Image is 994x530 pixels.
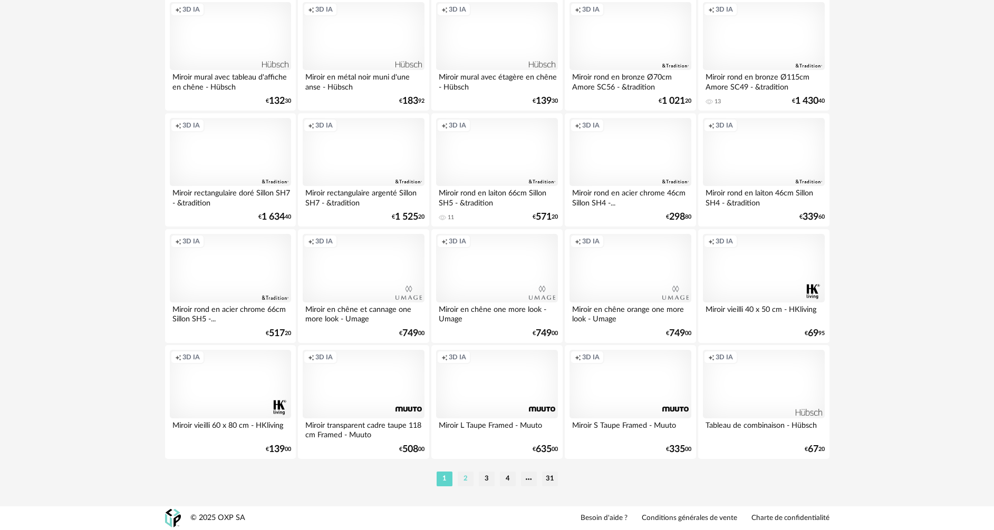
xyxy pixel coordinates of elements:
span: 183 [402,97,418,105]
div: Miroir rectangulaire doré Sillon SH7 - &tradition [170,186,291,207]
div: € 20 [659,97,691,105]
div: Miroir rectangulaire argenté Sillon SH7 - &tradition [303,186,424,207]
span: 3D IA [716,121,733,130]
div: Miroir vieilli 40 x 50 cm - HKliving [703,302,824,323]
a: Besoin d'aide ? [581,514,628,523]
span: 3D IA [449,353,466,361]
div: Miroir L Taupe Framed - Muuto [436,418,557,439]
span: 749 [536,330,552,337]
span: 3D IA [315,121,333,130]
span: Creation icon [708,5,715,14]
div: © 2025 OXP SA [190,513,245,523]
span: 517 [269,330,285,337]
span: 69 [808,330,818,337]
span: 3D IA [449,237,466,246]
div: Miroir en chêne one more look - Umage [436,302,557,323]
div: Miroir S Taupe Framed - Muuto [570,418,691,439]
li: 2 [458,472,474,486]
span: 298 [669,213,685,221]
a: Creation icon 3D IA Miroir rond en laiton 46cm Sillon SH4 - &tradition €33960 [698,113,829,227]
div: € 00 [266,446,291,453]
span: Creation icon [308,5,314,14]
span: Creation icon [441,5,448,14]
span: Creation icon [308,353,314,361]
span: Creation icon [175,237,181,246]
span: 132 [269,97,285,105]
span: 3D IA [582,237,600,246]
a: Creation icon 3D IA Miroir en chêne one more look - Umage €74900 [431,229,562,343]
div: € 00 [399,446,424,453]
span: 635 [536,446,552,453]
a: Creation icon 3D IA Miroir rond en acier chrome 66cm Sillon SH5 -... €51720 [165,229,296,343]
span: 1 430 [795,97,818,105]
div: Miroir en métal noir muni d'une anse - Hübsch [303,70,424,91]
a: Creation icon 3D IA Miroir en chêne orange one more look - Umage €74900 [565,229,696,343]
span: 3D IA [315,237,333,246]
span: 3D IA [182,237,200,246]
span: Creation icon [708,237,715,246]
div: Miroir mural avec tableau d'affiche en chêne - Hübsch [170,70,291,91]
a: Conditions générales de vente [642,514,737,523]
span: Creation icon [441,353,448,361]
span: Creation icon [308,121,314,130]
div: Miroir rond en laiton 46cm Sillon SH4 - &tradition [703,186,824,207]
span: 3D IA [449,5,466,14]
div: Miroir rond en bronze Ø115cm Amore SC49 - &tradition [703,70,824,91]
a: Creation icon 3D IA Miroir en chêne et cannage one more look - Umage €74900 [298,229,429,343]
span: Creation icon [575,237,581,246]
div: € 00 [533,446,558,453]
span: 3D IA [182,5,200,14]
a: Creation icon 3D IA Miroir rectangulaire doré Sillon SH7 - &tradition €1 63440 [165,113,296,227]
div: Miroir rond en laiton 66cm Sillon SH5 - &tradition [436,186,557,207]
span: Creation icon [175,353,181,361]
a: Creation icon 3D IA Miroir rond en laiton 66cm Sillon SH5 - &tradition 11 €57120 [431,113,562,227]
img: OXP [165,509,181,527]
div: € 00 [399,330,424,337]
span: 3D IA [449,121,466,130]
span: 3D IA [582,121,600,130]
span: 335 [669,446,685,453]
span: 3D IA [315,353,333,361]
a: Charte de confidentialité [751,514,829,523]
span: 67 [808,446,818,453]
div: € 00 [533,330,558,337]
a: Creation icon 3D IA Tableau de combinaison - Hübsch €6720 [698,345,829,459]
div: Miroir vieilli 60 x 80 cm - HKliving [170,418,291,439]
a: Creation icon 3D IA Miroir S Taupe Framed - Muuto €33500 [565,345,696,459]
a: Creation icon 3D IA Miroir L Taupe Framed - Muuto €63500 [431,345,562,459]
div: 11 [448,214,454,221]
a: Creation icon 3D IA Miroir vieilli 60 x 80 cm - HKliving €13900 [165,345,296,459]
span: 339 [803,213,818,221]
div: Miroir rond en bronze Ø70cm Amore SC56 - &tradition [570,70,691,91]
li: 31 [542,472,558,486]
a: Creation icon 3D IA Miroir rectangulaire argenté Sillon SH7 - &tradition €1 52520 [298,113,429,227]
span: Creation icon [175,121,181,130]
li: 1 [437,472,452,486]
span: 3D IA [582,5,600,14]
li: 4 [500,472,516,486]
span: 508 [402,446,418,453]
div: € 00 [666,330,691,337]
div: € 00 [666,446,691,453]
span: 749 [402,330,418,337]
span: 1 525 [395,213,418,221]
div: € 20 [805,446,825,453]
span: 749 [669,330,685,337]
span: 139 [536,97,552,105]
span: 3D IA [182,353,200,361]
span: Creation icon [708,121,715,130]
div: Miroir en chêne orange one more look - Umage [570,302,691,323]
span: 3D IA [716,237,733,246]
span: 3D IA [716,353,733,361]
div: € 20 [392,213,424,221]
span: Creation icon [708,353,715,361]
span: Creation icon [308,237,314,246]
span: Creation icon [575,5,581,14]
div: € 40 [258,213,291,221]
span: Creation icon [575,121,581,130]
a: Creation icon 3D IA Miroir vieilli 40 x 50 cm - HKliving €6995 [698,229,829,343]
span: 139 [269,446,285,453]
div: Miroir rond en acier chrome 46cm Sillon SH4 -... [570,186,691,207]
span: Creation icon [575,353,581,361]
span: 3D IA [182,121,200,130]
